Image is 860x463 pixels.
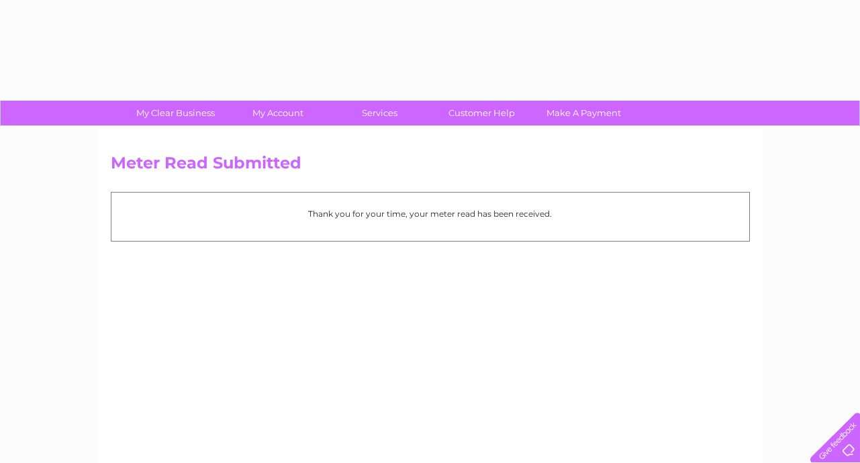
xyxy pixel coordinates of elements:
[111,154,750,179] h2: Meter Read Submitted
[120,101,231,125] a: My Clear Business
[118,207,743,220] p: Thank you for your time, your meter read has been received.
[324,101,435,125] a: Services
[222,101,333,125] a: My Account
[528,101,639,125] a: Make A Payment
[426,101,537,125] a: Customer Help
